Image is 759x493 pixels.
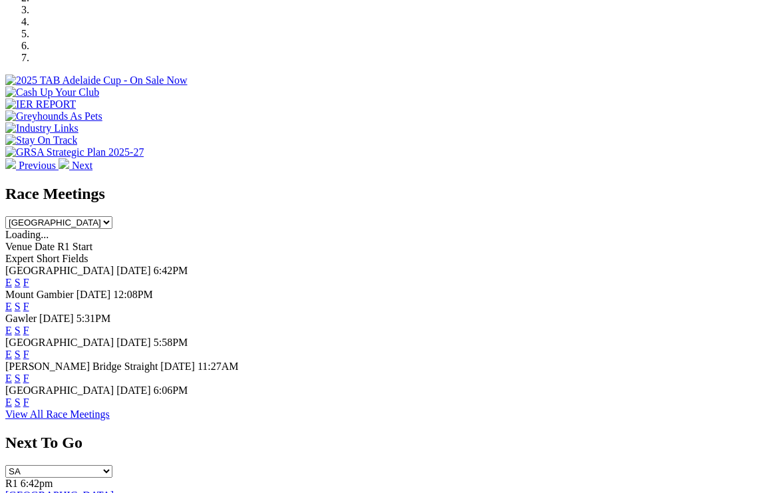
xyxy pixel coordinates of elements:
[23,397,29,408] a: F
[39,313,74,324] span: [DATE]
[116,337,151,348] span: [DATE]
[19,160,56,171] span: Previous
[15,397,21,408] a: S
[5,86,99,98] img: Cash Up Your Club
[15,349,21,360] a: S
[116,385,151,396] span: [DATE]
[116,265,151,276] span: [DATE]
[5,146,144,158] img: GRSA Strategic Plan 2025-27
[5,134,77,146] img: Stay On Track
[154,265,188,276] span: 6:42PM
[5,478,18,489] span: R1
[76,313,111,324] span: 5:31PM
[72,160,92,171] span: Next
[113,289,153,300] span: 12:08PM
[5,409,110,420] a: View All Race Meetings
[5,160,59,171] a: Previous
[37,253,60,264] span: Short
[5,301,12,312] a: E
[15,301,21,312] a: S
[23,277,29,288] a: F
[5,110,102,122] img: Greyhounds As Pets
[76,289,111,300] span: [DATE]
[5,325,12,336] a: E
[5,434,754,452] h2: Next To Go
[5,98,76,110] img: IER REPORT
[160,361,195,372] span: [DATE]
[62,253,88,264] span: Fields
[5,241,32,252] span: Venue
[5,158,16,169] img: chevron-left-pager-white.svg
[5,75,188,86] img: 2025 TAB Adelaide Cup - On Sale Now
[15,277,21,288] a: S
[5,385,114,396] span: [GEOGRAPHIC_DATA]
[5,373,12,384] a: E
[23,301,29,312] a: F
[5,397,12,408] a: E
[5,185,754,203] h2: Race Meetings
[5,122,78,134] img: Industry Links
[35,241,55,252] span: Date
[5,361,158,372] span: [PERSON_NAME] Bridge Straight
[5,337,114,348] span: [GEOGRAPHIC_DATA]
[5,289,74,300] span: Mount Gambier
[5,277,12,288] a: E
[23,349,29,360] a: F
[23,325,29,336] a: F
[5,253,34,264] span: Expert
[5,313,37,324] span: Gawler
[5,349,12,360] a: E
[57,241,92,252] span: R1 Start
[5,229,49,240] span: Loading...
[59,160,92,171] a: Next
[59,158,69,169] img: chevron-right-pager-white.svg
[15,373,21,384] a: S
[15,325,21,336] a: S
[21,478,53,489] span: 6:42pm
[154,337,188,348] span: 5:58PM
[23,373,29,384] a: F
[154,385,188,396] span: 6:06PM
[5,265,114,276] span: [GEOGRAPHIC_DATA]
[198,361,239,372] span: 11:27AM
